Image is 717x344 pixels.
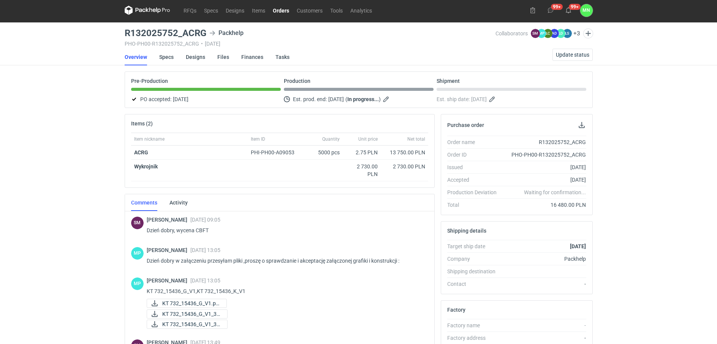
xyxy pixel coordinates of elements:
a: RFQs [180,6,200,15]
em: Waiting for confirmation... [524,189,586,196]
div: [DATE] [503,163,586,171]
h2: Factory [447,307,465,313]
span: [PERSON_NAME] [147,277,190,284]
h2: Items (2) [131,120,153,127]
a: Specs [159,49,174,65]
p: KT 732_15436_G_V1,KT 732_15436_K_V1 [147,287,422,296]
button: 99+ [562,4,575,16]
span: Unit price [358,136,378,142]
a: Analytics [347,6,376,15]
div: [DATE] [503,176,586,184]
div: - [503,322,586,329]
button: Edit estimated production end date [382,95,391,104]
span: • [201,41,203,47]
button: Edit collaborators [583,29,593,38]
span: [DATE] [471,95,487,104]
div: Factory name [447,322,503,329]
figcaption: SM [131,217,144,229]
span: Collaborators [495,30,528,36]
div: Martyna Paroń [131,247,144,260]
div: Packhelp [209,29,244,38]
em: ) [379,96,381,102]
a: Specs [200,6,222,15]
div: 13 750.00 PLN [384,149,425,156]
span: Item ID [251,136,265,142]
a: Designs [222,6,248,15]
div: Factory address [447,334,503,342]
figcaption: MP [537,29,546,38]
p: Shipment [437,78,460,84]
a: KT 732_15436_G_V1_3D... [147,309,228,319]
button: Update status [552,49,593,61]
a: Items [248,6,269,15]
em: ( [345,96,347,102]
span: Net total [407,136,425,142]
div: Production Deviation [447,189,503,196]
div: PO accepted: [131,95,281,104]
div: R132025752_ACRG [503,138,586,146]
div: KT 732_15436_G_V1_3D.JPG [147,320,223,329]
strong: Wykrojnik [134,163,158,170]
a: Comments [131,194,157,211]
span: [PERSON_NAME] [147,217,190,223]
a: Tools [326,6,347,15]
figcaption: AD [550,29,559,38]
span: [DATE] 13:05 [190,277,220,284]
p: Pre-Production [131,78,168,84]
figcaption: MP [131,277,144,290]
div: Target ship date [447,243,503,250]
a: Files [217,49,229,65]
a: Customers [293,6,326,15]
div: KT 732_15436_G_V1_3D ruch.pdf [147,309,223,319]
div: Order name [447,138,503,146]
div: 2 730.00 PLN [346,163,378,178]
figcaption: ŁS [563,29,572,38]
div: KT 732_15436_G_V1.pdf [147,299,223,308]
a: Overview [125,49,147,65]
figcaption: ŁD [556,29,565,38]
svg: Packhelp Pro [125,6,170,15]
span: [DATE] 09:05 [190,217,220,223]
span: KT 732_15436_G_V1_3D... [162,320,221,328]
button: Download PO [577,120,586,130]
strong: In progress... [347,96,379,102]
div: Shipping destination [447,268,503,275]
strong: ACRG [134,149,148,155]
span: Update status [556,52,589,57]
strong: [DATE] [570,243,586,249]
div: Martyna Paroń [131,277,144,290]
span: [DATE] [328,95,344,104]
p: Production [284,78,310,84]
span: KT 732_15436_G_V1.pd... [162,299,220,308]
span: KT 732_15436_G_V1_3D... [162,310,221,318]
span: [DATE] 13:05 [190,247,220,253]
div: Contact [447,280,503,288]
div: PHO-PH00-R132025752_ACRG [503,151,586,159]
div: Order ID [447,151,503,159]
a: Tasks [275,49,290,65]
div: Małgorzata Nowotna [580,4,593,17]
h2: Shipping details [447,228,486,234]
figcaption: MN [580,4,593,17]
div: Packhelp [503,255,586,263]
span: [DATE] [173,95,188,104]
span: [PERSON_NAME] [147,247,190,253]
a: Orders [269,6,293,15]
div: 16 480.00 PLN [503,201,586,209]
figcaption: MP [131,247,144,260]
a: KT 732_15436_G_V1.pd... [147,299,227,308]
div: 5000 pcs [305,146,343,160]
a: Finances [241,49,263,65]
div: Total [447,201,503,209]
figcaption: SM [531,29,540,38]
a: Activity [169,194,188,211]
figcaption: ŁC [543,29,552,38]
div: PHO-PH00-R132025752_ACRG [DATE] [125,41,495,47]
div: Est. ship date: [437,95,586,104]
div: Sebastian Markut [131,217,144,229]
div: Issued [447,163,503,171]
div: 2 730.00 PLN [384,163,425,170]
div: Accepted [447,176,503,184]
button: +3 [573,30,580,37]
div: PHI-PH00-A09053 [251,149,302,156]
